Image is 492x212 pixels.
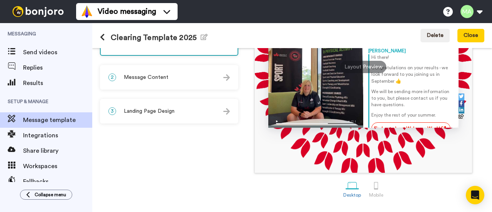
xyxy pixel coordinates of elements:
[371,65,454,84] p: Congratulations on your results - we look forward to you joining us in September 👍
[340,61,386,73] div: Layout Preview
[23,146,92,155] span: Share library
[124,107,175,115] span: Landing Page Design
[421,29,450,43] button: Delete
[368,48,454,54] div: [PERSON_NAME]
[343,192,361,198] div: Desktop
[466,186,484,204] div: Open Intercom Messenger
[81,5,93,18] img: vm-color.svg
[371,122,450,135] a: Find out about Welcome Week!
[20,190,72,200] button: Collapse menu
[124,73,168,81] span: Message Content
[23,162,92,171] span: Workspaces
[371,54,454,61] p: Hi there!
[457,29,484,43] button: Close
[100,99,238,124] div: 3Landing Page Design
[23,48,92,57] span: Send videos
[371,88,454,108] p: We will be sending more information to you, but please contact us if you have questions.
[23,78,92,88] span: Results
[268,117,364,128] img: player-controls-full.svg
[23,131,92,140] span: Integrations
[100,33,208,42] h1: Clearing Template 2025
[23,63,92,72] span: Replies
[98,6,156,17] span: Video messaging
[223,108,230,115] img: arrow.svg
[35,192,66,198] span: Collapse menu
[108,107,116,115] span: 3
[23,115,92,125] span: Message template
[369,192,383,198] div: Mobile
[223,74,230,81] img: arrow.svg
[108,73,116,81] span: 2
[23,177,92,186] span: Fallbacks
[100,65,238,90] div: 2Message Content
[371,112,454,119] p: Enjoy the rest of your summer.
[9,6,67,17] img: bj-logo-header-white.svg
[365,175,387,202] a: Mobile
[339,175,365,202] a: Desktop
